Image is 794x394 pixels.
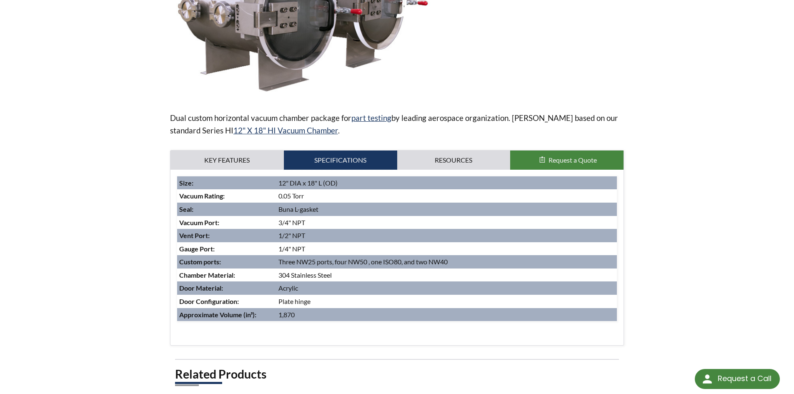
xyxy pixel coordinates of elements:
img: round button [701,372,714,386]
td: : [177,229,276,242]
a: 12" X 18" HI Vacuum Chamber [233,125,338,135]
a: Specifications [284,151,397,170]
a: part testing [351,113,391,123]
span: Request a Quote [549,156,597,164]
strong: Custom ports [179,258,219,266]
strong: Approximate Volume (in³) [179,311,255,319]
td: : [177,216,276,229]
td: : [177,203,276,216]
td: Plate hinge [276,295,617,308]
td: 3/4" NPT [276,216,617,229]
td: : [177,308,276,321]
h2: Related Products [175,366,619,382]
td: Acrylic [276,281,617,295]
strong: Door Configuration [179,297,237,305]
td: 1/2" NPT [276,229,617,242]
strong: Vacuum Port [179,218,218,226]
td: : [177,176,276,190]
strong: Chamber Material [179,271,233,279]
td: : [177,242,276,256]
button: Request a Quote [510,151,624,170]
td: 12" DIA x 18" L (OD) [276,176,617,190]
div: Request a Call [718,369,771,388]
td: 1/4" NPT [276,242,617,256]
div: Request a Call [695,369,780,389]
td: : [177,255,276,269]
strong: Size [179,179,192,187]
td: 1,870 [276,308,617,321]
td: : [177,189,276,203]
p: Dual custom horizontal vacuum chamber package for by leading aerospace organization. [PERSON_NAME... [170,112,624,137]
td: 304 Stainless Steel [276,269,617,282]
strong: Seal [179,205,192,213]
td: : [177,281,276,295]
a: Resources [397,151,511,170]
td: Buna L-gasket [276,203,617,216]
strong: Vent Port [179,231,208,239]
strong: Vacuum Rating [179,192,223,200]
a: Key Features [170,151,284,170]
td: : [177,295,276,308]
strong: Gauge Port [179,245,213,253]
strong: Door Material [179,284,221,292]
td: 0.05 Torr [276,189,617,203]
td: : [177,269,276,282]
td: Three NW25 ports, four NW50 , one ISO80, and two NW40 [276,255,617,269]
